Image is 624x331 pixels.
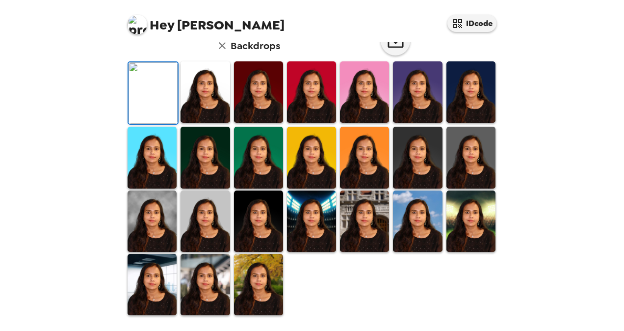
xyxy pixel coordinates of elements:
[129,62,178,124] img: Original
[231,38,280,54] h6: Backdrops
[150,16,174,34] span: Hey
[128,10,285,32] span: [PERSON_NAME]
[128,15,147,34] img: profile pic
[447,15,496,32] button: IDcode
